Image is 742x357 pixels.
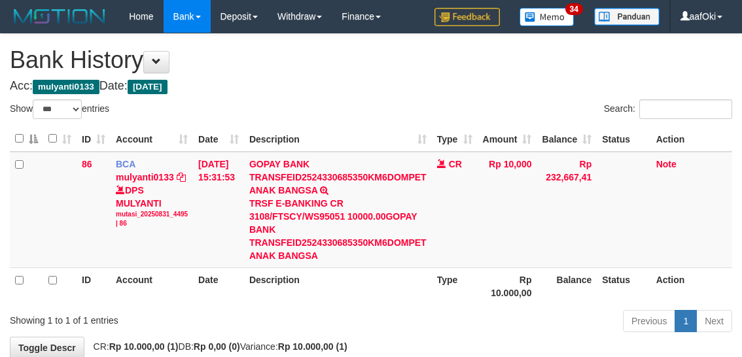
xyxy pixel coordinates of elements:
[77,126,111,152] th: ID: activate to sort column ascending
[193,267,244,305] th: Date
[520,8,574,26] img: Button%20Memo.svg
[478,267,537,305] th: Rp 10.000,00
[537,267,597,305] th: Balance
[10,126,43,152] th: : activate to sort column descending
[77,267,111,305] th: ID
[87,341,347,352] span: CR: DB: Variance:
[623,310,675,332] a: Previous
[434,8,500,26] img: Feedback.jpg
[111,267,193,305] th: Account
[651,126,732,152] th: Action
[193,152,244,268] td: [DATE] 15:31:53
[278,341,347,352] strong: Rp 10.000,00 (1)
[537,126,597,152] th: Balance: activate to sort column ascending
[244,267,432,305] th: Description
[10,99,109,119] label: Show entries
[194,341,240,352] strong: Rp 0,00 (0)
[597,267,650,305] th: Status
[249,197,427,262] div: TRSF E-BANKING CR 3108/FTSCY/WS95051 10000.00GOPAY BANK TRANSFEID2524330685350KM6DOMPET ANAK BANGSA
[10,47,732,73] h1: Bank History
[639,99,732,119] input: Search:
[249,159,427,195] a: GOPAY BANK TRANSFEID2524330685350KM6DOMPET ANAK BANGSA
[111,126,193,152] th: Account: activate to sort column ascending
[33,80,99,94] span: mulyanti0133
[478,152,537,268] td: Rp 10,000
[675,310,697,332] a: 1
[604,99,732,119] label: Search:
[244,126,432,152] th: Description: activate to sort column ascending
[116,172,174,182] a: mulyanti0133
[82,159,92,169] span: 86
[193,126,244,152] th: Date: activate to sort column ascending
[651,267,732,305] th: Action
[33,99,82,119] select: Showentries
[128,80,168,94] span: [DATE]
[597,126,650,152] th: Status
[432,267,478,305] th: Type
[656,159,677,169] a: Note
[10,80,732,93] h4: Acc: Date:
[696,310,732,332] a: Next
[10,309,300,327] div: Showing 1 to 1 of 1 entries
[177,172,186,182] a: Copy mulyanti0133 to clipboard
[43,126,77,152] th: : activate to sort column ascending
[537,152,597,268] td: Rp 232,667,41
[109,341,179,352] strong: Rp 10.000,00 (1)
[116,210,188,229] div: mutasi_20250831_4495 | 86
[10,7,109,26] img: MOTION_logo.png
[565,3,583,15] span: 34
[432,126,478,152] th: Type: activate to sort column ascending
[116,184,188,229] div: DPS MULYANTI
[478,126,537,152] th: Amount: activate to sort column ascending
[449,159,462,169] span: CR
[594,8,660,25] img: panduan.png
[116,159,135,169] span: BCA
